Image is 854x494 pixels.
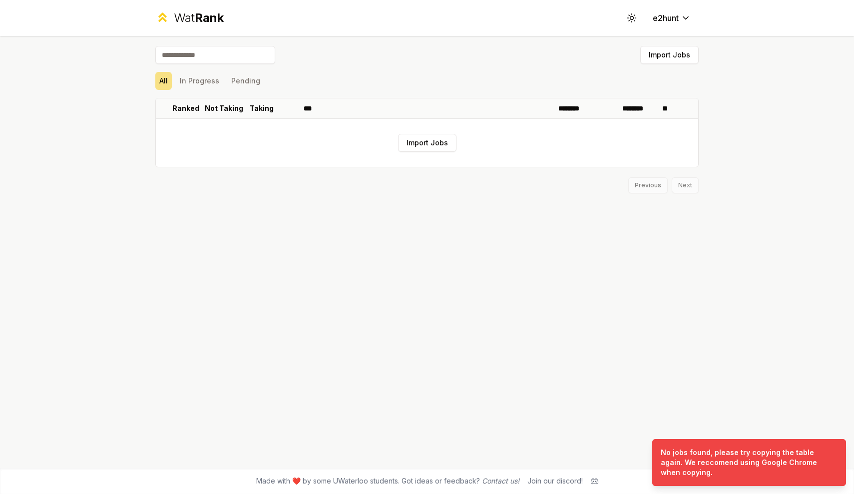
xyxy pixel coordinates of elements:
[205,103,243,113] p: Not Taking
[250,103,274,113] p: Taking
[398,134,456,152] button: Import Jobs
[640,46,699,64] button: Import Jobs
[176,72,223,90] button: In Progress
[174,10,224,26] div: Wat
[645,9,699,27] button: e2hunt
[653,12,679,24] span: e2hunt
[195,10,224,25] span: Rank
[482,477,519,485] a: Contact us!
[172,103,199,113] p: Ranked
[527,476,583,486] div: Join our discord!
[661,448,834,478] div: No jobs found, please try copying the table again. We reccomend using Google Chrome when copying.
[155,10,224,26] a: WatRank
[155,72,172,90] button: All
[256,476,519,486] span: Made with ❤️ by some UWaterloo students. Got ideas or feedback?
[227,72,264,90] button: Pending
